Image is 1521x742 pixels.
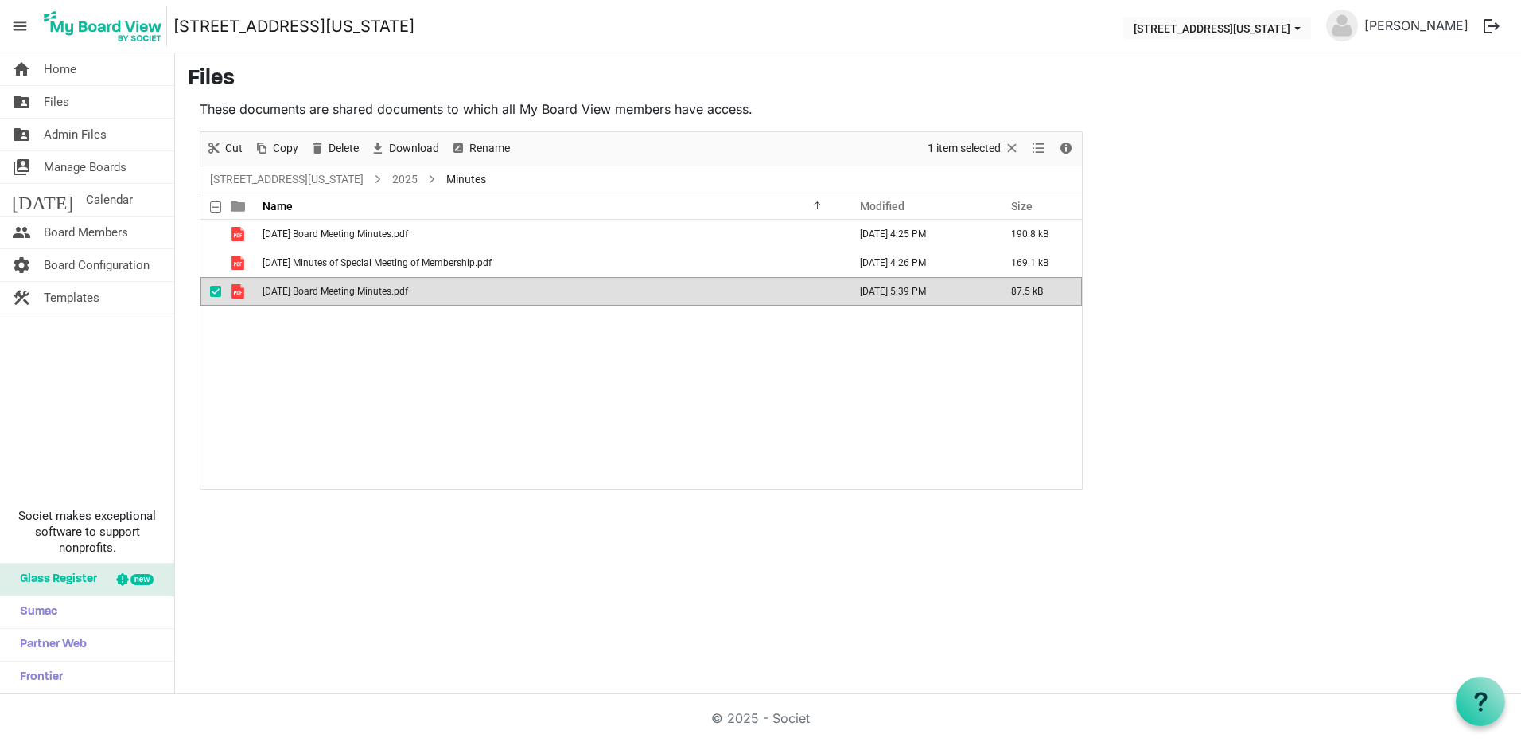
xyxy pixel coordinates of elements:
span: Board Configuration [44,249,150,281]
span: [DATE] Minutes of Special Meeting of Membership.pdf [263,257,492,268]
span: Modified [860,200,904,213]
button: Download [368,139,442,158]
a: © 2025 - Societ [711,710,810,726]
a: 2025 [389,170,421,189]
button: Selection [925,139,1023,158]
span: Admin Files [44,119,107,150]
a: [PERSON_NAME] [1358,10,1475,41]
span: Files [44,86,69,118]
td: 06-12-2025 Board Meeting Minutes.pdf is template cell column header Name [258,220,843,248]
span: folder_shared [12,119,31,150]
td: checkbox [200,248,221,277]
a: [STREET_ADDRESS][US_STATE] [173,10,414,42]
a: [STREET_ADDRESS][US_STATE] [207,170,367,189]
span: Minutes [443,170,489,189]
button: logout [1475,10,1508,43]
span: Rename [468,139,512,158]
span: 1 item selected [926,139,1002,158]
span: Sumac [12,596,57,628]
div: Details [1052,132,1079,166]
td: is template cell column header type [221,248,258,277]
td: 08-05-2025 Board Meeting Minutes.pdf is template cell column header Name [258,277,843,306]
span: menu [5,11,35,41]
img: My Board View Logo [39,6,167,46]
td: 190.8 kB is template cell column header Size [994,220,1082,248]
td: August 10, 2025 5:39 PM column header Modified [843,277,994,306]
td: is template cell column header type [221,277,258,306]
div: Cut [200,132,248,166]
td: checkbox [200,277,221,306]
div: View [1025,132,1052,166]
td: checkbox [200,220,221,248]
span: Delete [327,139,360,158]
button: Delete [307,139,362,158]
span: settings [12,249,31,281]
button: 216 E Washington Blvd dropdownbutton [1123,17,1311,39]
span: Copy [271,139,300,158]
span: Glass Register [12,564,97,596]
td: August 10, 2025 4:26 PM column header Modified [843,248,994,277]
div: Clear selection [922,132,1025,166]
span: Download [387,139,441,158]
span: home [12,53,31,85]
span: [DATE] Board Meeting Minutes.pdf [263,228,408,240]
span: Societ makes exceptional software to support nonprofits. [7,508,167,556]
span: Templates [44,282,99,314]
button: Details [1056,139,1077,158]
span: Cut [224,139,244,158]
span: Manage Boards [44,151,126,183]
div: Rename [445,132,515,166]
span: Partner Web [12,629,87,661]
span: Size [1011,200,1033,213]
span: people [12,217,31,248]
span: [DATE] [12,184,73,216]
span: Home [44,53,76,85]
span: [DATE] Board Meeting Minutes.pdf [263,286,408,297]
button: Copy [251,139,301,158]
td: August 10, 2025 4:25 PM column header Modified [843,220,994,248]
span: Frontier [12,662,63,693]
div: Copy [248,132,304,166]
button: Cut [204,139,246,158]
td: is template cell column header type [221,220,258,248]
a: My Board View Logo [39,6,173,46]
td: 07-22-2025 Minutes of Special Meeting of Membership.pdf is template cell column header Name [258,248,843,277]
img: no-profile-picture.svg [1326,10,1358,41]
button: Rename [448,139,513,158]
div: Delete [304,132,364,166]
span: construction [12,282,31,314]
td: 87.5 kB is template cell column header Size [994,277,1082,306]
td: 169.1 kB is template cell column header Size [994,248,1082,277]
p: These documents are shared documents to which all My Board View members have access. [200,100,1083,119]
div: Download [364,132,445,166]
span: Name [263,200,293,213]
span: Board Members [44,217,128,248]
span: folder_shared [12,86,31,118]
span: switch_account [12,151,31,183]
h3: Files [188,66,1508,93]
div: new [130,574,154,585]
button: View dropdownbutton [1029,139,1048,158]
span: Calendar [86,184,133,216]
